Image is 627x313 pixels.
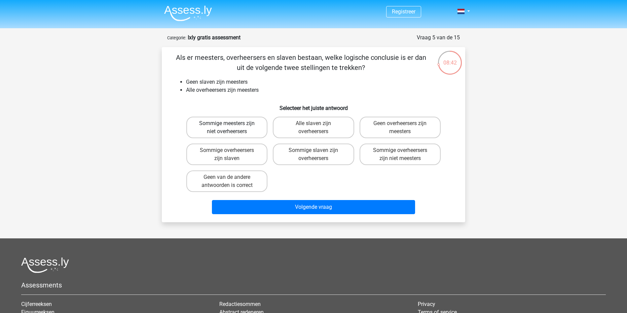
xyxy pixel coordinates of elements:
label: Sommige overheersers zijn slaven [186,144,267,165]
a: Redactiesommen [219,301,261,307]
label: Sommige overheersers zijn niet meesters [360,144,441,165]
label: Sommige slaven zijn overheersers [273,144,354,165]
div: Vraag 5 van de 15 [417,34,460,42]
img: Assessly [164,5,212,21]
a: Privacy [418,301,435,307]
p: Als er meesters, overheersers en slaven bestaan, welke logische conclusie is er dan uit de volgen... [173,52,429,73]
label: Geen overheersers zijn meesters [360,117,441,138]
img: Assessly logo [21,257,69,273]
a: Cijferreeksen [21,301,52,307]
button: Volgende vraag [212,200,415,214]
label: Alle slaven zijn overheersers [273,117,354,138]
strong: Ixly gratis assessment [188,34,241,41]
h6: Selecteer het juiste antwoord [173,100,454,111]
label: Sommige meesters zijn niet overheersers [186,117,267,138]
li: Alle overheersers zijn meesters [186,86,454,94]
div: 08:42 [437,50,463,67]
label: Geen van de andere antwoorden is correct [186,170,267,192]
h5: Assessments [21,281,606,289]
small: Categorie: [167,35,186,40]
a: Registreer [392,8,415,15]
li: Geen slaven zijn meesters [186,78,454,86]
